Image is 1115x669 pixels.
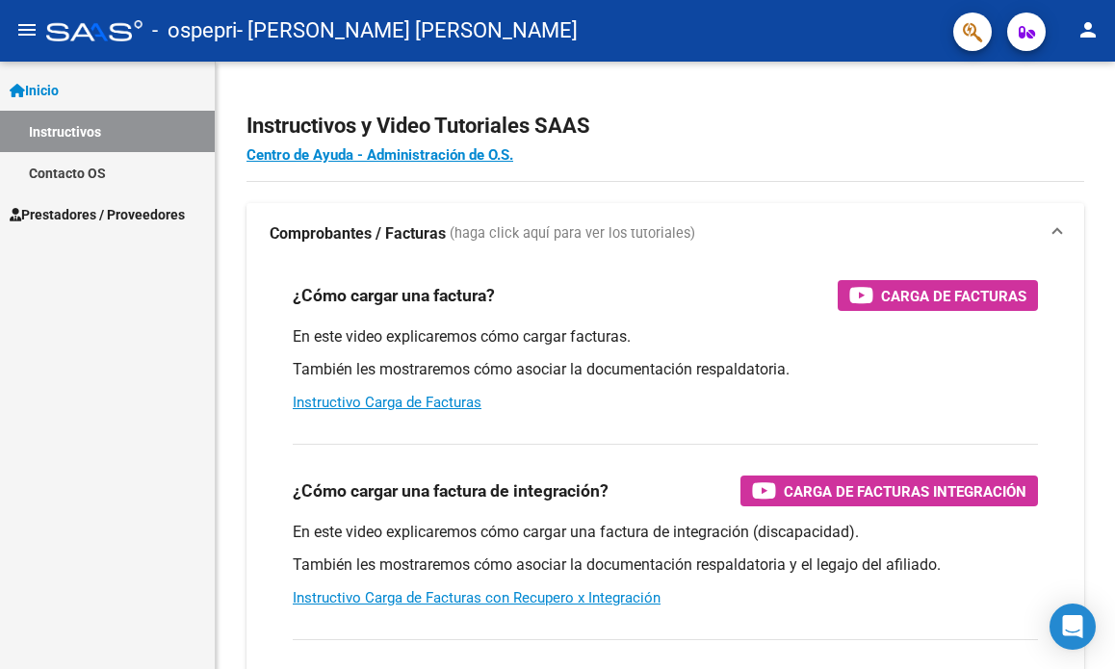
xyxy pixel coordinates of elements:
h3: ¿Cómo cargar una factura? [293,282,495,309]
p: En este video explicaremos cómo cargar facturas. [293,326,1038,347]
h2: Instructivos y Video Tutoriales SAAS [246,108,1084,144]
span: Carga de Facturas [881,284,1026,308]
span: Prestadores / Proveedores [10,204,185,225]
a: Instructivo Carga de Facturas con Recupero x Integración [293,589,661,606]
span: - [PERSON_NAME] [PERSON_NAME] [237,10,578,52]
span: Carga de Facturas Integración [784,479,1026,503]
a: Centro de Ayuda - Administración de O.S. [246,146,513,164]
div: Open Intercom Messenger [1050,604,1096,650]
span: - ospepri [152,10,237,52]
p: También les mostraremos cómo asociar la documentación respaldatoria y el legajo del afiliado. [293,554,1038,576]
p: También les mostraremos cómo asociar la documentación respaldatoria. [293,359,1038,380]
h3: ¿Cómo cargar una factura de integración? [293,477,609,504]
span: Inicio [10,80,59,101]
mat-expansion-panel-header: Comprobantes / Facturas (haga click aquí para ver los tutoriales) [246,203,1084,265]
mat-icon: person [1076,18,1100,41]
p: En este video explicaremos cómo cargar una factura de integración (discapacidad). [293,522,1038,543]
a: Instructivo Carga de Facturas [293,394,481,411]
button: Carga de Facturas Integración [740,476,1038,506]
span: (haga click aquí para ver los tutoriales) [450,223,695,244]
strong: Comprobantes / Facturas [270,223,446,244]
button: Carga de Facturas [838,280,1038,311]
mat-icon: menu [15,18,39,41]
